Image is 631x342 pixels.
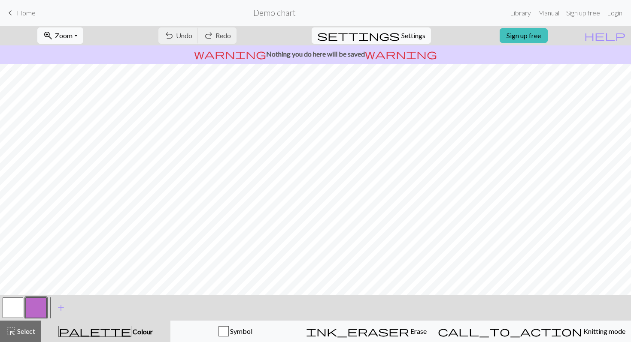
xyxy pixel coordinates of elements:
[604,4,626,21] a: Login
[6,325,16,337] span: highlight_alt
[43,30,53,42] span: zoom_in
[55,31,73,39] span: Zoom
[409,327,427,335] span: Erase
[253,8,296,18] h2: Demo chart
[365,48,437,60] span: warning
[300,321,432,342] button: Erase
[401,30,425,41] span: Settings
[306,325,409,337] span: ink_eraser
[5,7,15,19] span: keyboard_arrow_left
[5,6,36,20] a: Home
[3,49,628,59] p: Nothing you do here will be saved
[582,327,625,335] span: Knitting mode
[37,27,83,44] button: Zoom
[194,48,266,60] span: warning
[170,321,300,342] button: Symbol
[317,30,400,42] span: settings
[432,321,631,342] button: Knitting mode
[17,9,36,17] span: Home
[317,30,400,41] i: Settings
[59,325,131,337] span: palette
[507,4,534,21] a: Library
[534,4,563,21] a: Manual
[584,30,625,42] span: help
[56,302,66,314] span: add
[563,4,604,21] a: Sign up free
[16,327,35,335] span: Select
[312,27,431,44] button: SettingsSettings
[41,321,170,342] button: Colour
[131,327,153,336] span: Colour
[229,327,252,335] span: Symbol
[438,325,582,337] span: call_to_action
[500,28,548,43] a: Sign up free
